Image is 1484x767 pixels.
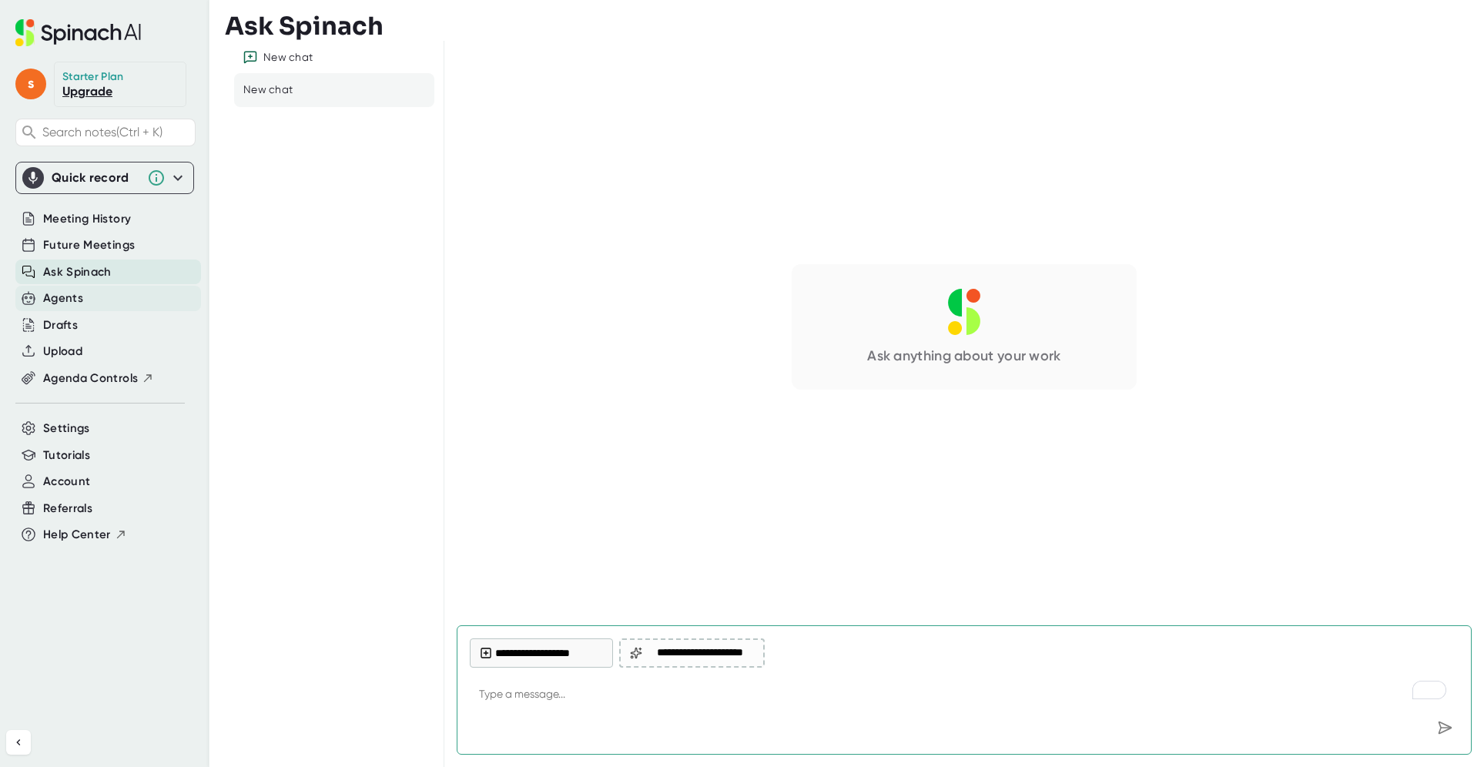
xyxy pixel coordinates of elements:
button: Future Meetings [43,236,135,254]
button: Meeting History [43,210,131,228]
div: New chat [243,82,293,98]
div: Ask anything about your work [867,347,1060,365]
button: Referrals [43,500,92,517]
button: Agenda Controls [43,370,154,387]
h3: Ask Spinach [225,12,384,41]
button: Help Center [43,526,127,544]
span: Help Center [43,526,111,544]
button: Collapse sidebar [6,730,31,755]
div: Send message [1431,714,1459,742]
a: Upgrade [62,84,112,99]
button: Settings [43,420,90,437]
button: Drafts [43,317,78,334]
button: Tutorials [43,447,90,464]
button: Agents [43,290,83,307]
textarea: To enrich screen reader interactions, please activate Accessibility in Grammarly extension settings [470,677,1459,714]
button: Account [43,473,90,491]
div: Quick record [22,162,187,193]
button: Upload [43,343,82,360]
div: Quick record [52,170,139,186]
span: s [15,69,46,99]
button: Ask Spinach [43,263,112,281]
span: Agenda Controls [43,370,138,387]
div: Starter Plan [62,70,124,84]
span: Search notes (Ctrl + K) [42,125,191,139]
div: New chat [263,51,313,65]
